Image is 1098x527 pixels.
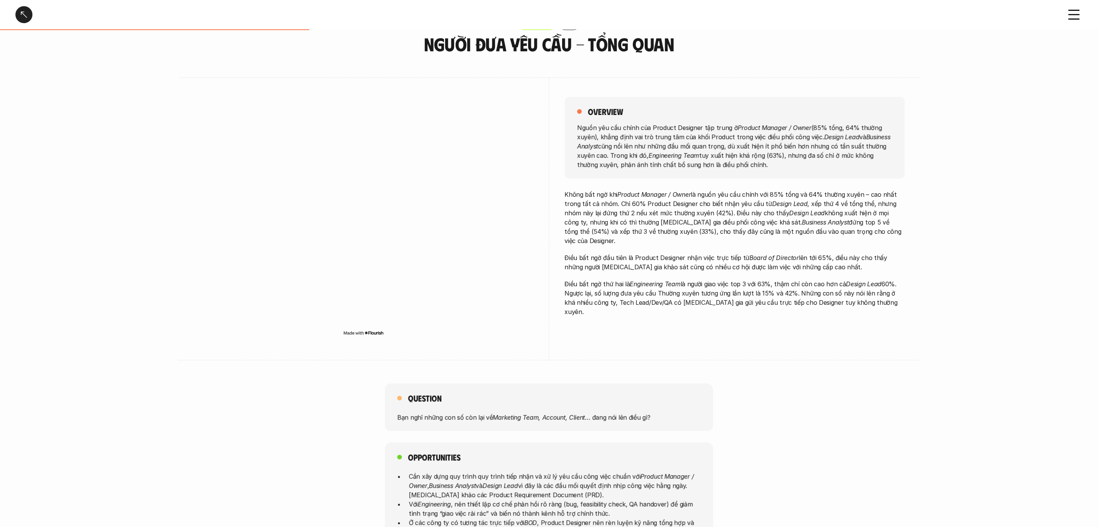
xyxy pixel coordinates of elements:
[648,151,699,159] em: Engineering Team
[418,500,451,508] em: Engineering
[824,133,859,140] em: Design Lead
[577,133,892,150] em: Business Analyst
[409,473,696,490] em: Product Manager / Owner
[194,97,534,328] iframe: Interactive or visual content
[493,413,585,421] em: Marketing Team, Account, Client
[588,106,623,117] h5: overview
[749,254,799,262] em: Board of Director
[343,330,384,336] img: Made with Flourish
[385,34,713,54] h3: Người đưa yêu cầu - Tổng quan
[565,279,905,316] p: Điều bất ngờ thứ hai là là người giao việc top 3 với 63%, thậm chí còn cao hơn cả 60%. Ngược lại,...
[846,280,882,288] em: Design Lead
[565,190,905,245] p: Không bất ngờ khi là nguồn yêu cầu chính với 85% tổng và 64% thường xuyên – cao nhất trong tất cả...
[409,500,701,518] p: Với , nên thiết lập cơ chế phản hồi rõ ràng (bug, feasibility check, QA handover) để giảm tình tr...
[772,200,808,208] em: Design Lead
[429,482,476,490] em: Business Analyst
[738,123,811,131] em: Product Manager / Owner
[617,191,691,198] em: Product Manager / Owner
[409,472,701,500] p: Cần xây dựng quy trình quy trình tiếp nhận và xử lý yêu cầu công việc chuẩn với , và vì đây là cá...
[408,452,461,463] h5: Opportunities
[790,209,825,217] em: Design Lead
[802,218,849,226] em: Business Analyst
[630,280,681,288] em: Engineering Team
[397,412,701,422] p: Bạn nghĩ những con số còn lại về … đang nói lên điều gì?
[524,519,537,527] em: BOD
[565,253,905,272] p: Điều bất ngờ đầu tiên là Product Designer nhận việc trực tiếp từ lên tới 65%, điều này cho thấy n...
[577,123,892,169] p: Nguồn yêu cầu chính của Product Designer tập trung ở (85% tổng, 64% thường xuyên), khẳng định vai...
[408,393,442,404] h5: Question
[483,482,518,490] em: Design Lead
